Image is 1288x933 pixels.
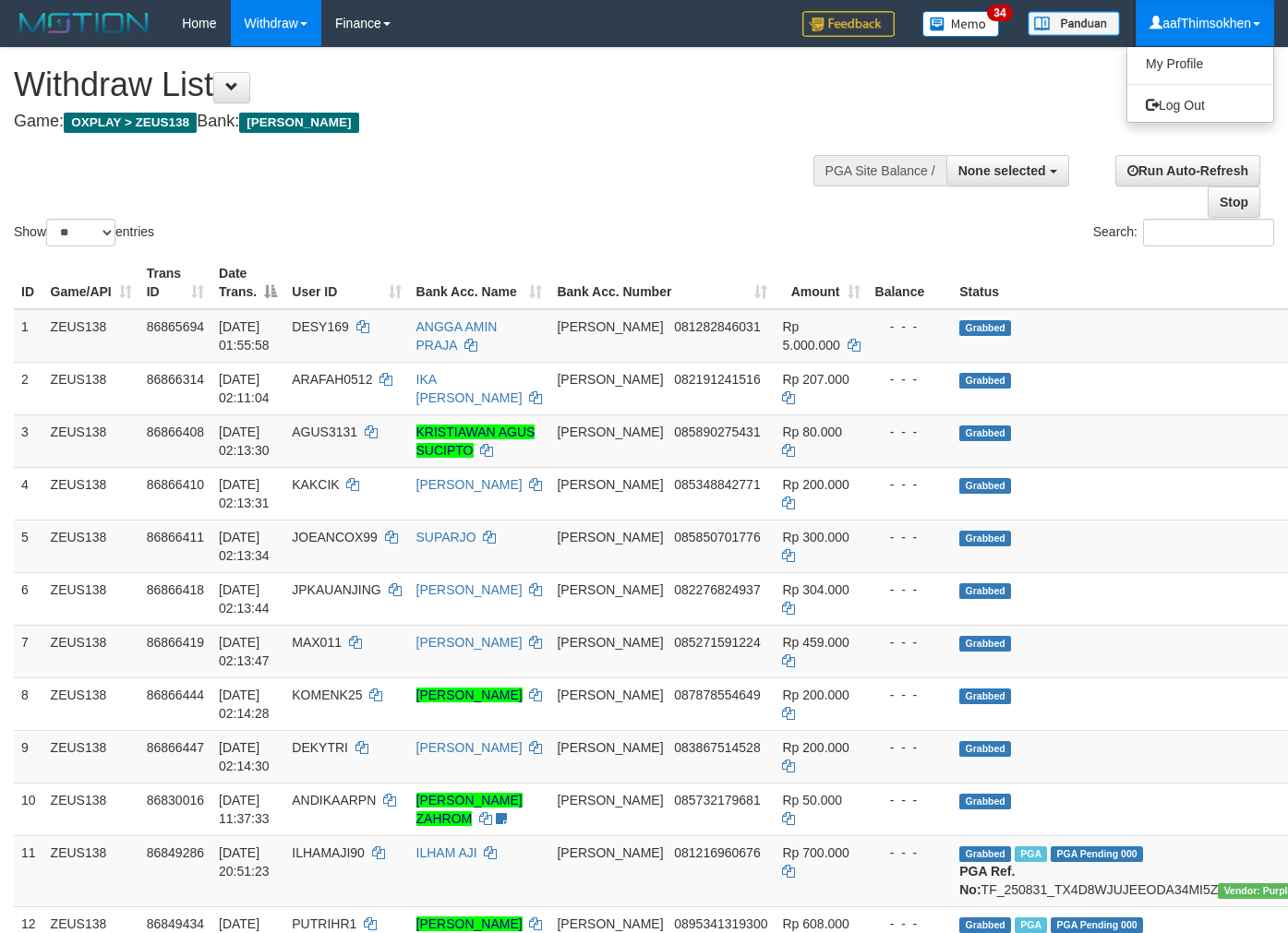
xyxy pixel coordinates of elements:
[875,791,945,809] div: - - -
[43,835,139,906] td: ZEUS138
[922,11,1000,37] img: Button%20Memo.svg
[46,219,115,246] select: Showentries
[416,477,523,492] a: [PERSON_NAME]
[782,319,839,353] span: Rp 5.000.000
[875,370,945,389] div: - - -
[14,572,43,625] td: 6
[1093,219,1274,246] label: Search:
[875,580,945,599] div: - - -
[1051,846,1143,862] span: PGA Pending
[416,845,477,860] a: ILHAM AJI
[14,9,154,37] img: MOTION_logo.png
[875,843,945,862] div: - - -
[292,740,348,755] span: DEKYTRI
[674,582,760,597] span: Copy 082276824937 to clipboard
[1208,186,1260,218] a: Stop
[292,477,339,492] span: KAKCIK
[557,372,663,387] span: [PERSON_NAME]
[147,688,204,702] span: 86866444
[147,793,204,807] span: 86830016
[292,319,348,334] span: DESY169
[959,425,1011,441] span: Grabbed
[557,530,663,544] span: [PERSON_NAME]
[14,113,840,131] h4: Game: Bank:
[211,257,284,309] th: Date Trans.: activate to sort column descending
[14,625,43,677] td: 7
[219,740,270,773] span: [DATE] 02:14:30
[674,530,760,544] span: Copy 085850701776 to clipboard
[43,572,139,625] td: ZEUS138
[219,477,270,510] span: [DATE] 02:13:31
[284,257,408,309] th: User ID: activate to sort column ascending
[147,425,204,439] span: 86866408
[1015,846,1047,862] span: Marked by aafRornrotha
[875,423,945,441] div: - - -
[43,467,139,520] td: ZEUS138
[43,414,139,467] td: ZEUS138
[959,846,1011,862] span: Grabbed
[147,319,204,334] span: 86865694
[219,793,270,826] span: [DATE] 11:37:33
[14,467,43,520] td: 4
[147,916,204,931] span: 86849434
[959,320,1011,336] span: Grabbed
[1143,219,1274,246] input: Search:
[959,917,1011,933] span: Grabbed
[782,530,849,544] span: Rp 300.000
[549,257,775,309] th: Bank Acc. Number: activate to sort column ascending
[958,163,1046,178] span: None selected
[782,740,849,755] span: Rp 200.000
[147,477,204,492] span: 86866410
[64,113,197,133] span: OXPLAY > ZEUS138
[43,625,139,677] td: ZEUS138
[557,793,663,807] span: [PERSON_NAME]
[219,425,270,458] span: [DATE] 02:13:30
[674,688,760,702] span: Copy 087878554649 to clipboard
[782,372,849,387] span: Rp 207.000
[674,635,760,650] span: Copy 085271591224 to clipboard
[416,635,523,650] a: [PERSON_NAME]
[43,362,139,414] td: ZEUS138
[14,520,43,572] td: 5
[959,864,1015,897] b: PGA Ref. No:
[782,582,849,597] span: Rp 304.000
[416,319,498,353] a: ANGGA AMIN PRAJA
[875,633,945,652] div: - - -
[14,257,43,309] th: ID
[557,477,663,492] span: [PERSON_NAME]
[219,530,270,563] span: [DATE] 02:13:34
[147,582,204,597] span: 86866418
[416,530,476,544] a: SUPARJO
[813,155,946,186] div: PGA Site Balance /
[43,730,139,783] td: ZEUS138
[987,5,1012,21] span: 34
[557,916,663,931] span: [PERSON_NAME]
[1051,917,1143,933] span: PGA Pending
[557,582,663,597] span: [PERSON_NAME]
[875,528,945,546] div: - - -
[557,319,663,334] span: [PERSON_NAME]
[14,66,840,103] h1: Withdraw List
[959,741,1011,757] span: Grabbed
[14,835,43,906] td: 11
[782,845,849,860] span: Rp 700.000
[139,257,211,309] th: Trans ID: activate to sort column ascending
[959,688,1011,704] span: Grabbed
[557,635,663,650] span: [PERSON_NAME]
[219,635,270,668] span: [DATE] 02:13:47
[674,477,760,492] span: Copy 085348842771 to clipboard
[802,11,895,37] img: Feedback.jpg
[416,372,523,405] a: IKA [PERSON_NAME]
[557,740,663,755] span: [PERSON_NAME]
[1127,93,1273,117] a: Log Out
[43,783,139,835] td: ZEUS138
[292,688,362,702] span: KOMENK25
[14,414,43,467] td: 3
[43,257,139,309] th: Game/API: activate to sort column ascending
[946,155,1069,186] button: None selected
[782,793,842,807] span: Rp 50.000
[775,257,867,309] th: Amount: activate to sort column ascending
[875,738,945,757] div: - - -
[292,425,357,439] span: AGUS3131
[416,688,523,702] a: [PERSON_NAME]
